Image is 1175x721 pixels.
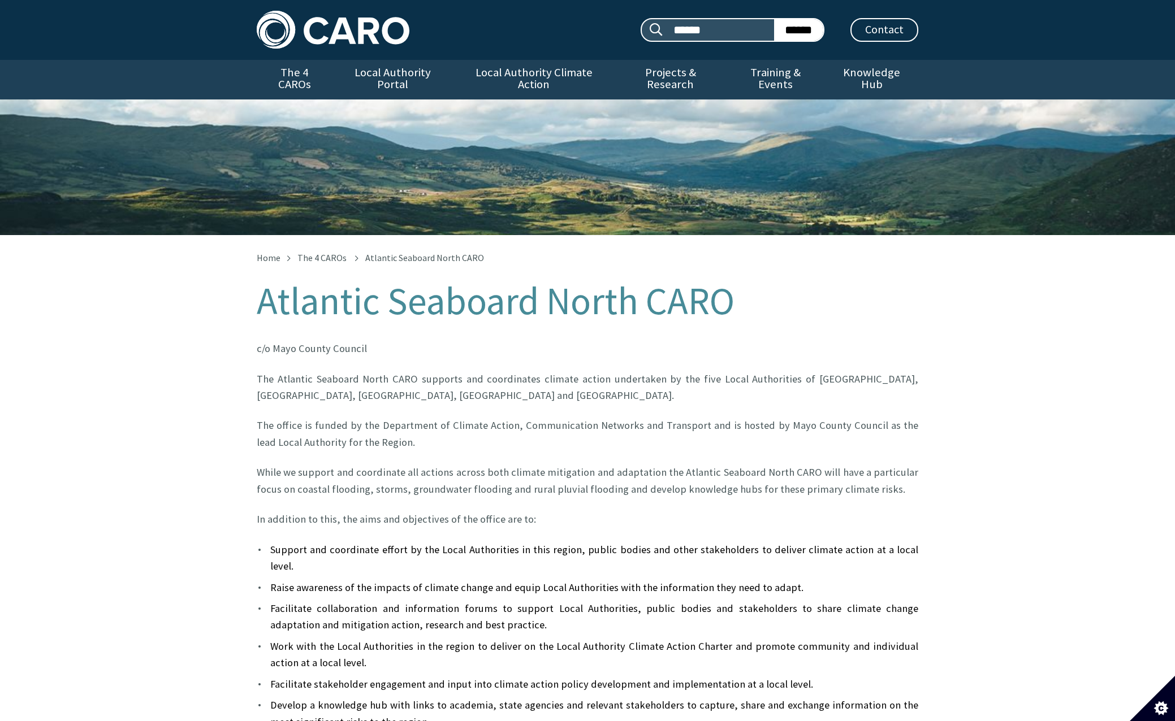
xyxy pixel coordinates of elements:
[826,60,918,99] a: Knowledge Hub
[257,340,918,357] p: c/o Mayo County Council
[257,579,918,595] li: Raise awareness of the impacts of climate change and equip Local Authorities with the information...
[257,60,332,99] a: The 4 CAROs
[1130,676,1175,721] button: Set cookie preferences
[257,600,918,633] li: Facilitate collaboration and information forums to support Local Authorities, public bodies and s...
[257,638,918,671] li: Work with the Local Authorities in the region to deliver on the Local Authority Climate Action Ch...
[726,60,825,99] a: Training & Events
[850,18,918,42] a: Contact
[257,417,918,450] p: The office is funded by the Department of Climate Action, Communication Networks and Transport an...
[453,60,614,99] a: Local Authority Climate Action
[365,252,484,263] span: Atlantic Seaboard North CARO
[257,11,409,49] img: Caro logo
[257,541,918,574] li: Support and coordinate effort by the Local Authorities in this region, public bodies and other st...
[257,464,918,497] p: While we support and coordinate all actions across both climate mitigation and adaptation the Atl...
[257,511,918,527] p: In addition to this, the aims and objectives of the office are to: ​
[615,60,727,99] a: Projects & Research
[297,252,347,263] a: The 4 CAROs
[257,676,918,692] li: Facilitate stakeholder engagement and input into climate action policy development and implementa...
[257,280,918,322] h1: Atlantic Seaboard North CARO
[332,60,453,99] a: Local Authority Portal
[257,252,280,263] a: Home
[257,370,918,403] p: The Atlantic Seaboard North CARO supports and coordinates climate action undertaken by the five L...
